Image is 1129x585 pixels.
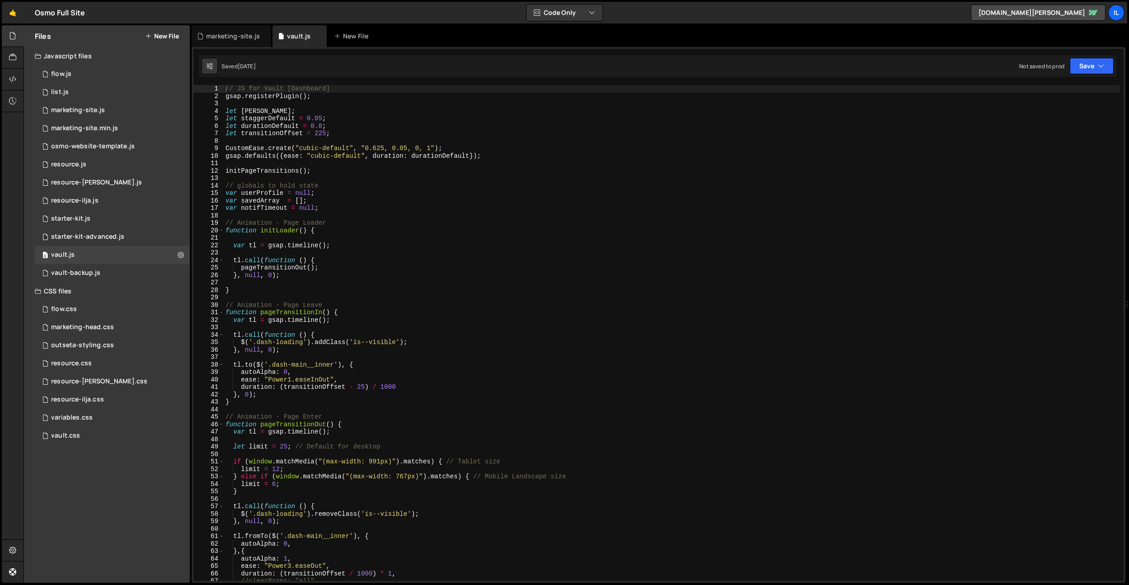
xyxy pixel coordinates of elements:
[193,197,224,205] div: 16
[1070,58,1114,74] button: Save
[221,62,256,70] div: Saved
[193,473,224,481] div: 53
[193,294,224,302] div: 29
[35,354,190,373] div: 10598/27699.css
[193,324,224,331] div: 33
[193,302,224,309] div: 30
[35,174,190,192] div: 10598/27701.js
[193,451,224,458] div: 50
[193,421,224,429] div: 46
[193,93,224,100] div: 2
[193,570,224,578] div: 66
[193,510,224,518] div: 58
[193,152,224,160] div: 10
[193,175,224,182] div: 13
[51,233,124,241] div: starter-kit-advanced.js
[193,443,224,451] div: 49
[193,257,224,264] div: 24
[527,5,602,21] button: Code Only
[35,137,190,156] div: 10598/29018.js
[35,31,51,41] h2: Files
[51,323,114,331] div: marketing-head.css
[193,227,224,235] div: 20
[1108,5,1124,21] a: Il
[35,156,190,174] div: 10598/27705.js
[193,436,224,443] div: 48
[35,300,190,318] div: 10598/27345.css
[51,179,142,187] div: resource-[PERSON_NAME].js
[193,547,224,555] div: 63
[193,287,224,294] div: 28
[334,32,372,41] div: New File
[193,495,224,503] div: 56
[35,373,190,391] div: 10598/27702.css
[193,309,224,316] div: 31
[51,215,90,223] div: starter-kit.js
[35,318,190,336] div: 10598/28175.css
[193,219,224,227] div: 19
[193,167,224,175] div: 12
[35,336,190,354] div: 10598/27499.css
[193,354,224,361] div: 37
[193,391,224,399] div: 42
[193,249,224,257] div: 23
[193,272,224,279] div: 26
[193,346,224,354] div: 36
[35,264,190,282] div: 10598/25101.js
[24,282,190,300] div: CSS files
[193,466,224,473] div: 52
[193,264,224,272] div: 25
[35,101,190,119] div: 10598/28174.js
[193,488,224,495] div: 55
[193,123,224,130] div: 6
[51,197,99,205] div: resource-ilja.js
[35,391,190,409] div: 10598/27703.css
[193,100,224,108] div: 3
[193,212,224,220] div: 18
[193,279,224,287] div: 27
[193,577,224,585] div: 67
[35,65,190,83] div: 10598/27344.js
[193,555,224,563] div: 64
[51,88,69,96] div: list.js
[51,359,92,368] div: resource.css
[193,108,224,115] div: 4
[206,32,260,41] div: marketing-site.js
[193,331,224,339] div: 34
[193,458,224,466] div: 51
[51,341,114,349] div: outseta-styling.css
[51,396,104,404] div: resource-ilja.css
[51,160,86,169] div: resource.js
[193,398,224,406] div: 43
[35,7,85,18] div: Osmo Full Site
[193,115,224,123] div: 5
[51,142,135,151] div: osmo-website-template.js
[193,339,224,346] div: 35
[51,305,77,313] div: flow.css
[193,413,224,421] div: 45
[193,540,224,548] div: 62
[193,383,224,391] div: 41
[238,62,256,70] div: [DATE]
[193,533,224,540] div: 61
[51,251,75,259] div: vault.js
[35,210,190,228] div: 10598/44660.js
[193,145,224,152] div: 9
[42,252,48,259] span: 0
[51,124,118,132] div: marketing-site.min.js
[971,5,1105,21] a: [DOMAIN_NAME][PERSON_NAME]
[35,409,190,427] div: 10598/27496.css
[35,246,190,264] div: 10598/24130.js
[51,414,93,422] div: variables.css
[51,70,71,78] div: flow.js
[193,376,224,384] div: 40
[193,189,224,197] div: 15
[193,361,224,369] div: 38
[193,428,224,436] div: 47
[287,32,310,41] div: vault.js
[35,119,190,137] div: 10598/28787.js
[51,377,147,386] div: resource-[PERSON_NAME].css
[193,368,224,376] div: 39
[35,228,190,246] div: 10598/44726.js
